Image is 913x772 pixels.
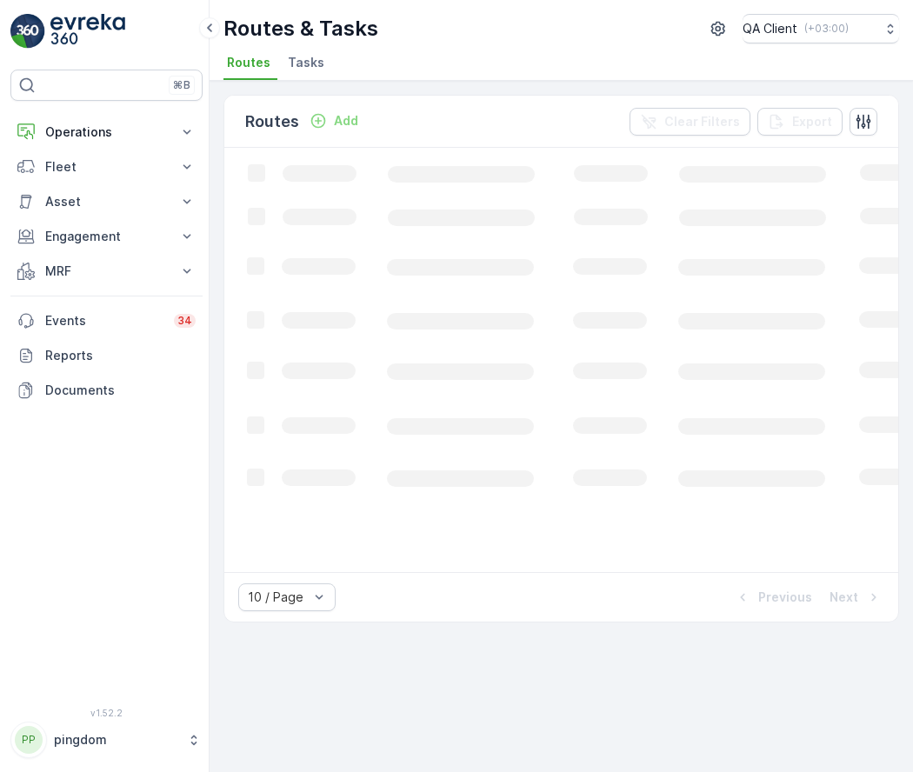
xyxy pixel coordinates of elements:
p: Next [830,589,858,606]
p: MRF [45,263,168,280]
p: Export [792,113,832,130]
button: Operations [10,115,203,150]
button: MRF [10,254,203,289]
p: Add [334,112,358,130]
button: Engagement [10,219,203,254]
p: Engagement [45,228,168,245]
a: Reports [10,338,203,373]
p: ⌘B [173,78,190,92]
img: logo_light-DOdMpM7g.png [50,14,125,49]
button: Export [757,108,843,136]
p: Previous [758,589,812,606]
p: Routes & Tasks [223,15,378,43]
span: Routes [227,54,270,71]
div: PP [15,726,43,754]
button: QA Client(+03:00) [743,14,899,43]
button: PPpingdom [10,722,203,758]
button: Add [303,110,365,131]
p: Events [45,312,163,329]
p: QA Client [743,20,797,37]
p: pingdom [54,731,178,749]
img: logo [10,14,45,49]
button: Asset [10,184,203,219]
p: Operations [45,123,168,141]
p: Reports [45,347,196,364]
a: Documents [10,373,203,408]
span: Tasks [288,54,324,71]
button: Previous [732,587,814,608]
p: Documents [45,382,196,399]
button: Next [828,587,884,608]
span: v 1.52.2 [10,708,203,718]
button: Clear Filters [630,108,750,136]
a: Events34 [10,303,203,338]
button: Fleet [10,150,203,184]
p: Asset [45,193,168,210]
p: 34 [177,314,192,328]
p: Clear Filters [664,113,740,130]
p: ( +03:00 ) [804,22,849,36]
p: Fleet [45,158,168,176]
p: Routes [245,110,299,134]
